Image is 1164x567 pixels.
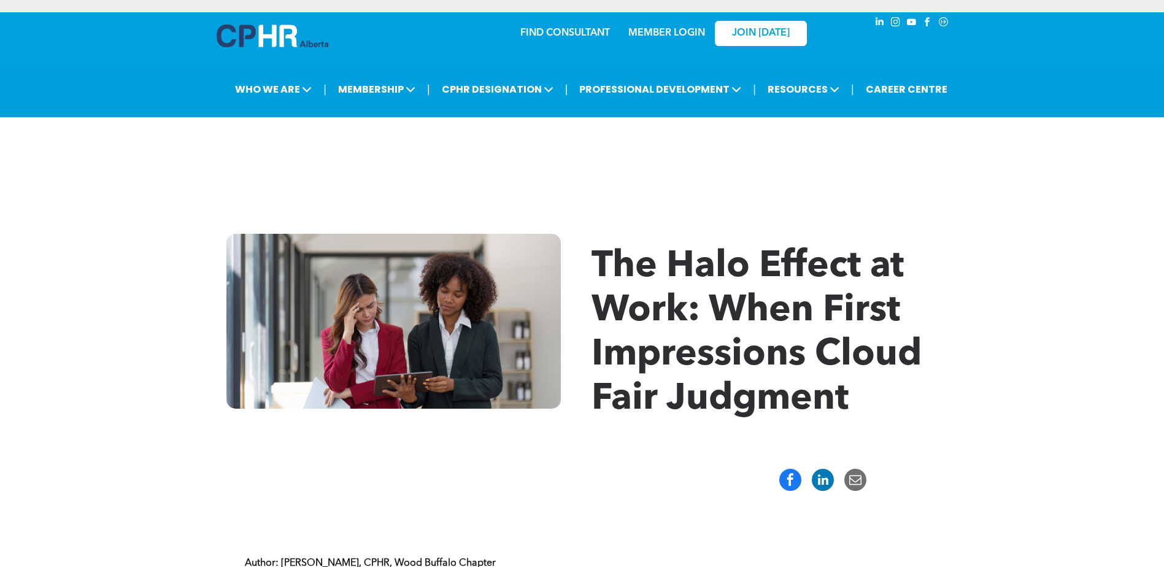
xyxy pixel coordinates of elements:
[873,15,887,32] a: linkedin
[753,77,756,102] li: |
[427,77,430,102] li: |
[921,15,935,32] a: facebook
[217,25,328,47] img: A blue and white logo for cp alberta
[323,77,326,102] li: |
[576,78,745,101] span: PROFESSIONAL DEVELOPMENT
[851,77,854,102] li: |
[520,28,610,38] a: FIND CONSULTANT
[334,78,419,101] span: MEMBERSHIP
[732,28,790,39] span: JOIN [DATE]
[937,15,950,32] a: Social network
[862,78,951,101] a: CAREER CENTRE
[628,28,705,38] a: MEMBER LOGIN
[905,15,919,32] a: youtube
[438,78,557,101] span: CPHR DESIGNATION
[592,249,922,418] span: The Halo Effect at Work: When First Impressions Cloud Fair Judgment
[715,21,807,46] a: JOIN [DATE]
[764,78,843,101] span: RESOURCES
[565,77,568,102] li: |
[889,15,903,32] a: instagram
[231,78,315,101] span: WHO WE ARE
